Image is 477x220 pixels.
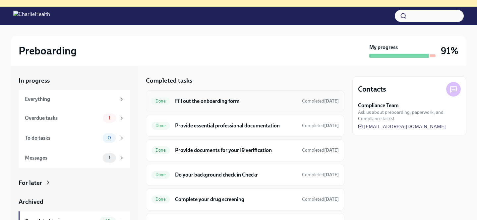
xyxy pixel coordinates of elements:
h4: Contacts [358,84,386,94]
span: Done [151,99,170,104]
span: Done [151,197,170,202]
a: For later [19,179,130,187]
a: DoneComplete your drug screeningCompleted[DATE] [151,194,339,205]
strong: [DATE] [324,196,339,202]
span: 1 [104,115,114,120]
h6: Do your background check in Checkr [175,171,297,179]
span: Done [151,172,170,177]
span: September 25th, 2025 20:30 [302,172,339,178]
strong: [DATE] [324,123,339,128]
a: Archived [19,197,130,206]
a: Overdue tasks1 [19,108,130,128]
a: DoneProvide documents for your I9 verificationCompleted[DATE] [151,145,339,156]
div: Overdue tasks [25,114,100,122]
img: CharlieHealth [13,11,50,21]
a: DoneProvide essential professional documentationCompleted[DATE] [151,120,339,131]
a: DoneFill out the onboarding formCompleted[DATE] [151,96,339,107]
span: Done [151,123,170,128]
a: Everything [19,90,130,108]
span: September 23rd, 2025 13:24 [302,122,339,129]
div: To do tasks [25,134,100,142]
h2: Preboarding [19,44,77,57]
strong: My progress [369,44,398,51]
h6: Fill out the onboarding form [175,98,297,105]
a: DoneDo your background check in CheckrCompleted[DATE] [151,170,339,180]
a: [EMAIL_ADDRESS][DOMAIN_NAME] [358,123,446,130]
h6: Complete your drug screening [175,196,297,203]
span: Completed [302,123,339,128]
span: Completed [302,98,339,104]
strong: [DATE] [324,172,339,178]
span: Done [151,148,170,153]
span: Completed [302,147,339,153]
span: September 23rd, 2025 13:21 [302,98,339,104]
strong: [DATE] [324,147,339,153]
a: To do tasks0 [19,128,130,148]
strong: Compliance Team [358,102,399,109]
span: Ask us about preboarding, paperwork, and Compliance tasks! [358,109,461,122]
h5: Completed tasks [146,76,192,85]
a: Messages1 [19,148,130,168]
span: 0 [104,135,115,140]
div: Everything [25,96,116,103]
a: In progress [19,76,130,85]
div: For later [19,179,42,187]
h6: Provide essential professional documentation [175,122,297,129]
span: October 1st, 2025 21:50 [302,147,339,153]
strong: [DATE] [324,98,339,104]
span: 1 [104,155,114,160]
span: Completed [302,172,339,178]
h3: 91% [441,45,458,57]
span: September 25th, 2025 11:57 [302,196,339,202]
span: Completed [302,196,339,202]
h6: Provide documents for your I9 verification [175,147,297,154]
div: Messages [25,154,100,162]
